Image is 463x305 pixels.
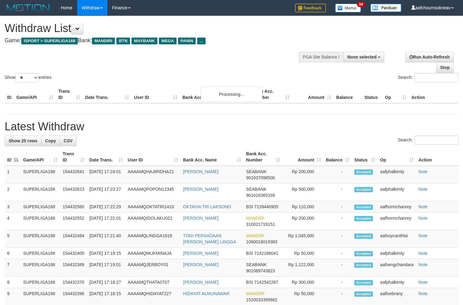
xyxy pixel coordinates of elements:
td: 6 [5,248,21,259]
td: aafsengchandara [378,259,416,277]
span: Accepted [354,291,373,297]
span: Accepted [354,234,373,239]
th: Game/API: activate to sort column ascending [21,148,60,166]
span: BSI [246,280,253,285]
input: Search: [415,136,458,145]
span: ... [197,38,206,44]
td: AAAAMQTHATA0707 [125,277,181,288]
td: [DATE] 17:24:01 [87,166,125,184]
span: Copy 7142186041 to clipboard [254,251,278,256]
a: Show 25 rows [5,136,41,146]
td: 1 [5,166,21,184]
span: Accepted [354,280,373,285]
a: Note [419,280,428,285]
th: ID: activate to sort column descending [5,148,21,166]
td: [DATE] 17:22:01 [87,213,125,230]
h4: Game: Bank: [5,38,302,44]
td: [DATE] 17:19:15 [87,248,125,259]
th: ID [5,86,14,103]
h1: Withdraw List [5,22,302,35]
td: AAAAMQOKTATRI1410 [125,201,181,213]
a: Note [419,204,428,209]
span: MANDIRI [246,291,264,296]
span: 34 [357,2,365,7]
span: ISPORT > SUPERLIGA168 [21,38,78,44]
span: MAYBANK [131,38,157,44]
label: Search: [398,73,458,82]
th: Bank Acc. Number: activate to sort column ascending [244,148,283,166]
td: 4 [5,213,21,230]
span: Accepted [354,251,373,256]
td: - [323,184,352,201]
a: Note [419,262,428,267]
td: 154432641 [60,166,87,184]
span: MANDIRI [92,38,115,44]
a: [PERSON_NAME] [183,251,219,256]
a: Run Auto-Refresh [405,52,454,62]
td: 154432560 [60,201,87,213]
button: None selected [343,52,384,62]
th: Bank Acc. Name: activate to sort column ascending [181,148,244,166]
span: Copy 901089743823 to clipboard [246,268,275,273]
span: SEABANK [246,262,266,267]
img: MOTION_logo.png [5,3,52,12]
td: 154432400 [60,248,87,259]
span: Copy [45,138,56,143]
span: Accepted [354,205,373,210]
td: Rp 200,000 [283,166,323,184]
a: Note [419,216,428,221]
td: SUPERLIGA168 [21,277,60,288]
span: Copy 901618365339 to clipboard [246,193,275,198]
td: SUPERLIGA168 [21,259,60,277]
th: Status [362,86,382,103]
td: aafphalkimly [378,248,416,259]
td: 154432623 [60,184,87,201]
a: CSV [60,136,77,146]
a: HIDAYAT ALMUNAWAR [183,291,229,296]
th: Op: activate to sort column ascending [378,148,416,166]
td: - [323,166,352,184]
select: Showentries [15,73,39,82]
label: Show entries [5,73,52,82]
a: OKTAVIA TRI LAKSONO [183,204,231,209]
th: Bank Acc. Number [250,86,292,103]
label: Search: [398,136,458,145]
a: Note [419,169,428,174]
td: 154432484 [60,230,87,248]
span: Copy 1520033395662 to clipboard [246,297,277,302]
img: Button%20Memo.svg [335,4,361,12]
td: [DATE] 17:21:40 [87,230,125,248]
a: Copy [41,136,60,146]
img: Feedback.jpg [295,4,326,12]
th: Game/API [14,86,56,103]
th: Trans ID [56,86,83,103]
th: User ID [131,86,180,103]
td: - [323,201,352,213]
td: SUPERLIGA168 [21,230,60,248]
h1: Latest Withdraw [5,120,458,133]
th: Status: activate to sort column ascending [352,148,378,166]
span: Copy 901637098500 to clipboard [246,175,275,180]
td: - [323,230,352,248]
td: SUPERLIGA168 [21,248,60,259]
td: 7 [5,259,21,277]
span: Copy 7142542287 to clipboard [254,280,278,285]
span: SEABANK [246,187,266,192]
th: User ID: activate to sort column ascending [125,148,181,166]
span: Accepted [354,262,373,268]
td: Rp 500,000 [283,184,323,201]
td: [DATE] 17:18:27 [87,277,125,288]
td: [DATE] 17:19:01 [87,259,125,277]
a: [PERSON_NAME] [183,187,219,192]
th: Op [382,86,409,103]
span: PANIN [178,38,196,44]
span: Accepted [354,216,373,221]
span: BSI [246,251,253,256]
a: Note [419,233,428,238]
td: 3 [5,201,21,213]
td: aafhormchanrey [378,201,416,213]
td: SUPERLIGA168 [21,213,60,230]
th: Amount: activate to sort column ascending [283,148,323,166]
td: - [323,248,352,259]
a: [PERSON_NAME] [183,280,219,285]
